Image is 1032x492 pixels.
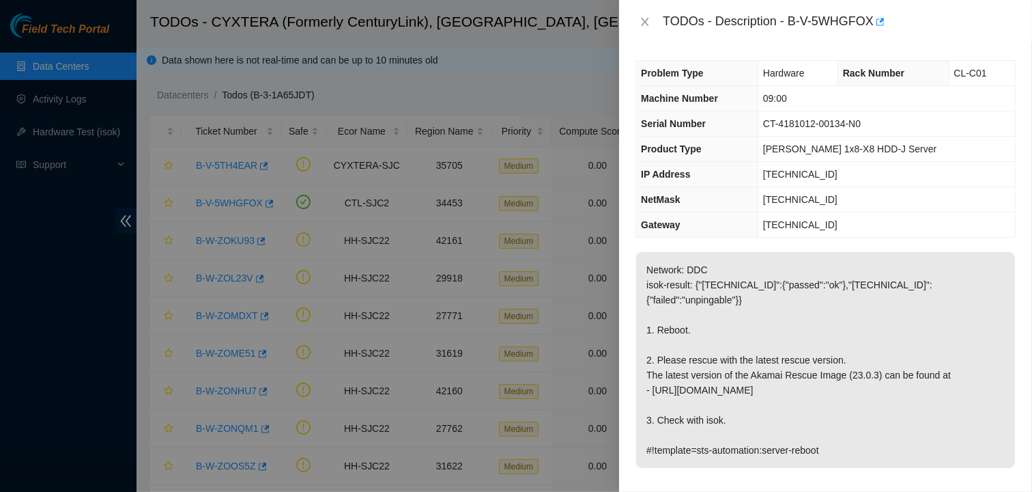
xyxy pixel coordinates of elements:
div: TODOs - Description - B-V-5WHGFOX [663,11,1016,33]
span: Gateway [641,219,680,230]
span: [TECHNICAL_ID] [763,194,837,205]
span: NetMask [641,194,680,205]
span: Rack Number [843,68,904,79]
span: 09:00 [763,93,787,104]
span: Serial Number [641,118,706,129]
span: CT-4181012-00134-N0 [763,118,861,129]
span: Problem Type [641,68,704,79]
span: Hardware [763,68,805,79]
p: Network: DDC isok-result: {"[TECHNICAL_ID]":{"passed":"ok"},"[TECHNICAL_ID]":{"failed":"unpingabl... [636,252,1015,468]
span: close [640,16,650,27]
button: Close [635,16,655,29]
span: Machine Number [641,93,718,104]
span: Product Type [641,143,701,154]
span: [TECHNICAL_ID] [763,169,837,180]
span: [PERSON_NAME] 1x8-X8 HDD-J Server [763,143,936,154]
span: [TECHNICAL_ID] [763,219,837,230]
span: IP Address [641,169,690,180]
span: CL-C01 [954,68,987,79]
